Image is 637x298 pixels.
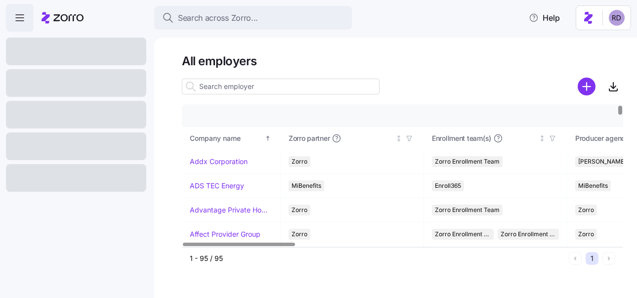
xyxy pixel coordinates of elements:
[435,205,500,215] span: Zorro Enrollment Team
[182,127,281,150] th: Company nameSorted ascending
[609,10,625,26] img: 6d862e07fa9c5eedf81a4422c42283ac
[435,180,461,191] span: Enroll365
[190,205,272,215] a: Advantage Private Home Care
[539,135,546,142] div: Not sorted
[432,133,491,143] span: Enrollment team(s)
[264,135,271,142] div: Sorted ascending
[190,157,248,167] a: Addx Corporation
[178,12,258,24] span: Search across Zorro...
[154,6,352,30] button: Search across Zorro...
[569,252,582,265] button: Previous page
[435,156,500,167] span: Zorro Enrollment Team
[501,229,556,240] span: Zorro Enrollment Experts
[292,180,321,191] span: MiBenefits
[182,53,623,69] h1: All employers
[578,229,594,240] span: Zorro
[292,205,307,215] span: Zorro
[190,133,263,144] div: Company name
[578,78,595,95] svg: add icon
[586,252,598,265] button: 1
[521,8,568,28] button: Help
[190,254,565,263] div: 1 - 95 / 95
[602,252,615,265] button: Next page
[281,127,424,150] th: Zorro partnerNot sorted
[424,127,567,150] th: Enrollment team(s)Not sorted
[395,135,402,142] div: Not sorted
[190,229,260,239] a: Affect Provider Group
[292,156,307,167] span: Zorro
[292,229,307,240] span: Zorro
[529,12,560,24] span: Help
[182,79,380,94] input: Search employer
[578,205,594,215] span: Zorro
[578,180,608,191] span: MiBenefits
[289,133,330,143] span: Zorro partner
[575,133,629,143] span: Producer agency
[435,229,491,240] span: Zorro Enrollment Team
[190,181,244,191] a: ADS TEC Energy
